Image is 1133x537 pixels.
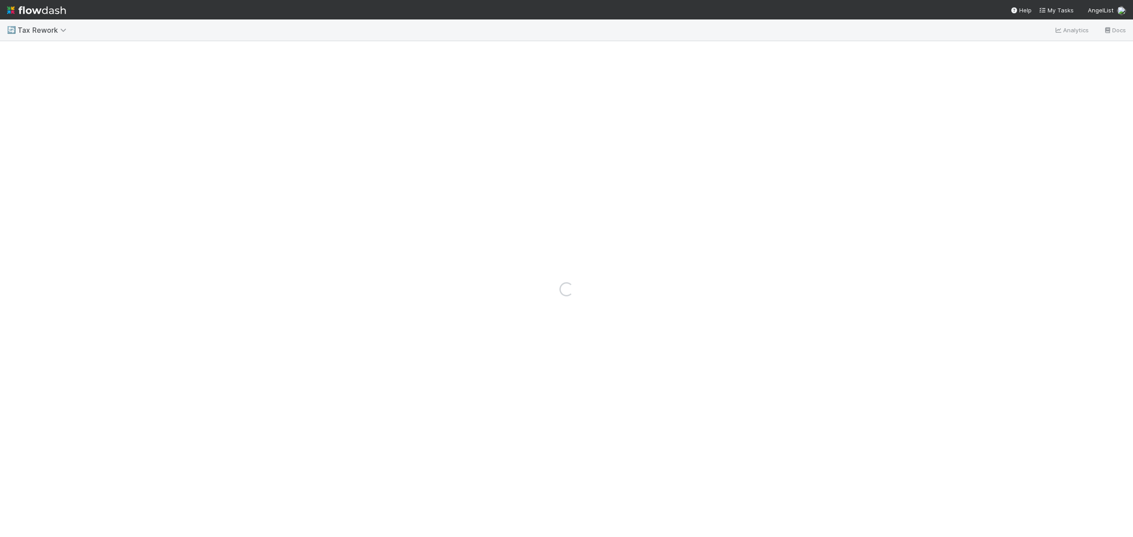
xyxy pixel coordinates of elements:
img: logo-inverted-e16ddd16eac7371096b0.svg [7,3,66,18]
span: AngelList [1088,7,1114,14]
a: My Tasks [1039,6,1074,15]
a: Docs [1103,25,1126,35]
span: Tax Rework [18,26,71,35]
div: Help [1010,6,1032,15]
span: My Tasks [1039,7,1074,14]
span: 🔄 [7,26,16,34]
img: avatar_bc42736a-3f00-4d10-a11d-d22e63cdc729.png [1117,6,1126,15]
a: Analytics [1054,25,1089,35]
